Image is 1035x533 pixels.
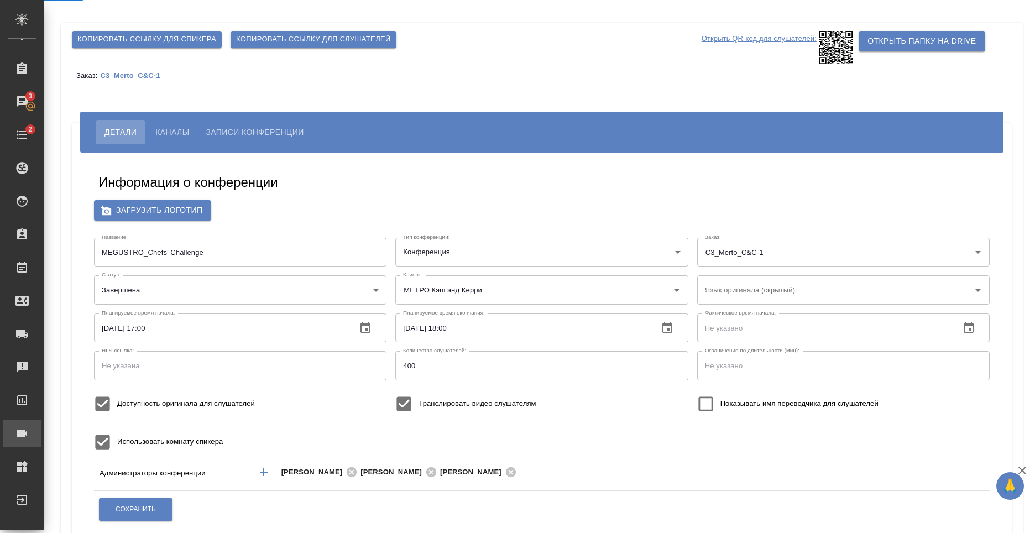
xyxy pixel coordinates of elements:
div: [PERSON_NAME] [281,466,361,479]
span: Копировать ссылку для слушателей [236,33,391,46]
span: Загрузить логотип [103,203,202,217]
div: Завершена [94,275,386,304]
input: Не указана [94,351,386,380]
input: Не указано [395,313,649,342]
h5: Информация о конференции [98,174,278,191]
div: Конференция [395,238,688,266]
p: Администраторы конференции [100,468,247,479]
a: C3_Merto_C&C-1 [100,71,168,80]
button: Сохранить [99,498,172,521]
p: Заказ: [76,71,100,80]
span: Доступность оригинала для слушателей [117,398,255,409]
div: [PERSON_NAME] [440,466,520,479]
input: Не указано [697,313,951,342]
button: Копировать ссылку для слушателей [231,31,396,48]
span: Открыть папку на Drive [867,34,976,48]
a: 3 [3,88,41,116]
input: Не указано [395,351,688,380]
button: Копировать ссылку для спикера [72,31,222,48]
input: Не указан [94,238,386,266]
label: Загрузить логотип [94,200,211,221]
span: Записи конференции [206,126,304,139]
span: Транслировать видео слушателям [419,398,536,409]
button: Добавить менеджера [250,459,277,485]
span: [PERSON_NAME] [281,467,349,478]
span: Использовать комнату спикера [117,436,223,447]
button: 🙏 [996,472,1024,500]
span: Каналы [155,126,189,139]
button: Open [669,283,684,298]
div: [PERSON_NAME] [360,466,440,479]
a: 2 [3,121,41,149]
input: Не указано [94,313,348,342]
span: [PERSON_NAME] [360,467,428,478]
button: Open [970,283,986,298]
span: 3 [22,91,39,102]
span: Детали [104,126,137,139]
span: Показывать имя переводчика для слушателей [720,398,879,409]
input: Не указано [697,351,990,380]
span: Копировать ссылку для спикера [77,33,216,46]
button: Open [905,471,907,473]
span: 2 [22,124,39,135]
span: 🙏 [1001,474,1020,498]
button: Open [970,244,986,260]
p: Открыть QR-код для слушателей: [702,31,817,64]
span: Сохранить [116,505,156,514]
button: Открыть папку на Drive [859,31,985,51]
span: [PERSON_NAME] [440,467,508,478]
